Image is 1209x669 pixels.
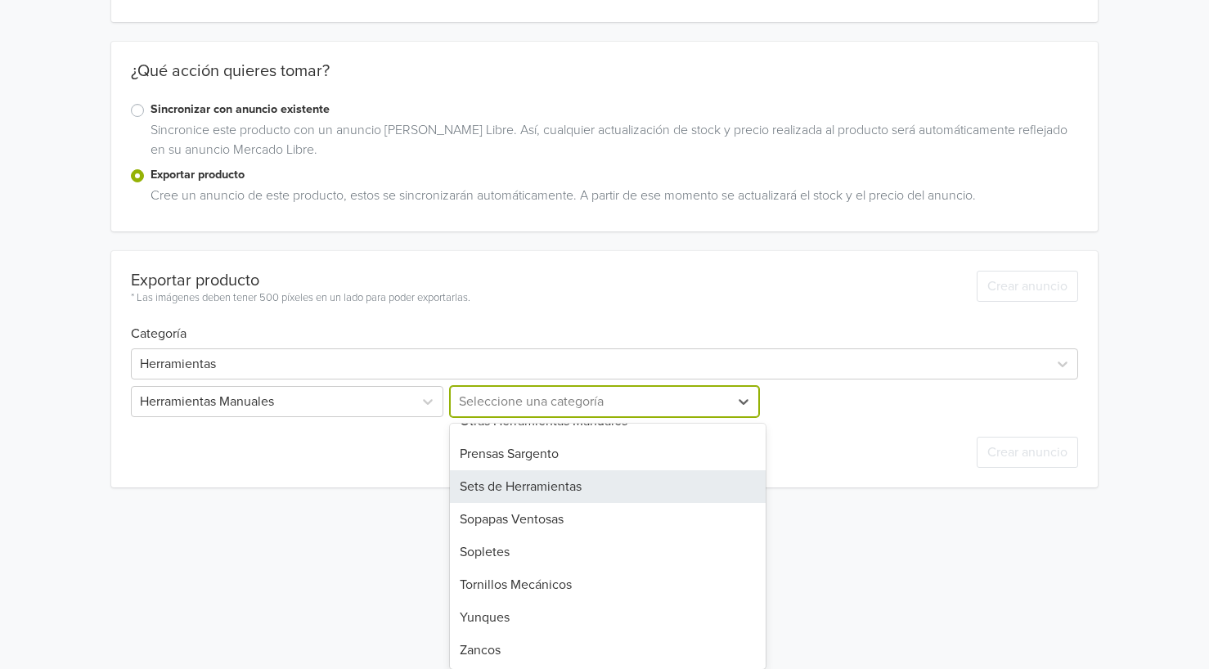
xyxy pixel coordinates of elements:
[144,186,1079,212] div: Cree un anuncio de este producto, estos se sincronizarán automáticamente. A partir de ese momento...
[450,568,766,601] div: Tornillos Mecánicos
[151,101,1079,119] label: Sincronizar con anuncio existente
[151,166,1079,184] label: Exportar producto
[450,438,766,470] div: Prensas Sargento
[131,307,1079,342] h6: Categoría
[450,503,766,536] div: Sopapas Ventosas
[111,61,1099,101] div: ¿Qué acción quieres tomar?
[131,290,470,307] div: * Las imágenes deben tener 500 píxeles en un lado para poder exportarlas.
[977,437,1078,468] button: Crear anuncio
[977,271,1078,302] button: Crear anuncio
[450,601,766,634] div: Yunques
[450,536,766,568] div: Sopletes
[144,120,1079,166] div: Sincronice este producto con un anuncio [PERSON_NAME] Libre. Así, cualquier actualización de stoc...
[450,634,766,667] div: Zancos
[131,271,470,290] div: Exportar producto
[450,470,766,503] div: Sets de Herramientas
